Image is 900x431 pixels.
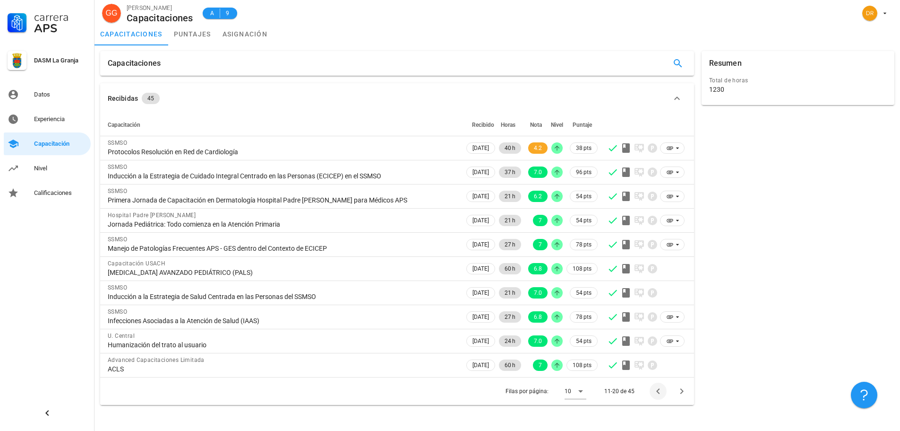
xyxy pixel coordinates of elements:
div: Filas por página: [506,378,586,405]
span: 6.8 [534,263,542,274]
div: Inducción a la Estrategia de Cuidado Integral Centrado en las Personas (ECICEP) en el SSMSO [108,172,457,180]
span: [DATE] [472,167,489,177]
span: [DATE] [472,239,489,250]
span: [DATE] [472,360,489,370]
span: 6.2 [534,191,542,202]
span: [DATE] [472,143,489,153]
span: 7 [539,239,542,250]
div: Calificaciones [34,189,87,197]
a: Datos [4,83,91,106]
span: 60 h [505,263,515,274]
span: GG [106,4,118,23]
span: [DATE] [472,312,489,322]
div: 10 [565,387,571,396]
th: Nivel [549,114,565,136]
div: Primera Jornada de Capacitación en Dermatología Hospital Padre [PERSON_NAME] para Médicos APS [108,196,457,204]
span: SSMSO [108,140,127,146]
th: Recibido [464,114,497,136]
span: 40 h [505,142,515,154]
th: Horas [497,114,523,136]
div: [MEDICAL_DATA] AVANZADO PEDIÁTRICO (PALS) [108,268,457,277]
div: Manejo de Patologías Frecuentes APS - GES dentro del Contexto de ECICEP [108,244,457,253]
span: [DATE] [472,288,489,298]
span: Capacitación USACH [108,260,165,267]
span: SSMSO [108,236,127,243]
span: 21 h [505,287,515,299]
a: asignación [217,23,274,45]
span: 21 h [505,191,515,202]
span: Nivel [551,122,563,128]
span: 78 pts [576,312,591,322]
span: [DATE] [472,264,489,274]
th: Nota [523,114,549,136]
div: Jornada Pediátrica: Todo comienza en la Atención Primaria [108,220,457,229]
span: U. Central [108,333,135,339]
div: [PERSON_NAME] [127,3,193,13]
span: 54 pts [576,216,591,225]
span: Recibido [472,122,494,128]
span: 54 pts [576,192,591,201]
span: 54 pts [576,336,591,346]
span: 27 h [505,311,515,323]
span: 7.0 [534,167,542,178]
span: 37 h [505,167,515,178]
span: Hospital Padre [PERSON_NAME] [108,212,196,219]
div: Total de horas [709,76,887,85]
div: Infecciones Asociadas a la Atención de Salud (IAAS) [108,317,457,325]
span: SSMSO [108,164,127,170]
div: ACLS [108,365,457,373]
span: [DATE] [472,191,489,202]
button: Página siguiente [673,383,690,400]
div: Datos [34,91,87,98]
a: Nivel [4,157,91,180]
span: 60 h [505,360,515,371]
span: 7.0 [534,287,542,299]
button: Página anterior [650,383,667,400]
span: 27 h [505,239,515,250]
span: Advanced Capacitaciones Limitada [108,357,205,363]
span: 38 pts [576,143,591,153]
div: Inducción a la Estrategia de Salud Centrada en las Personas del SSMSO [108,292,457,301]
span: Nota [530,122,542,128]
a: Capacitación [4,132,91,155]
span: 45 [147,93,154,104]
span: 7 [539,360,542,371]
span: Capacitación [108,122,140,128]
div: 10Filas por página: [565,384,586,399]
div: Experiencia [34,115,87,123]
span: 9 [224,9,231,18]
span: 78 pts [576,240,591,249]
span: A [208,9,216,18]
a: Calificaciones [4,182,91,204]
div: Capacitación [34,140,87,148]
div: Recibidas [108,93,138,104]
div: avatar [862,6,877,21]
div: 11-20 de 45 [604,387,634,396]
div: Humanización del trato al usuario [108,341,457,349]
div: Nivel [34,165,87,172]
span: 54 pts [576,288,591,298]
span: 7.0 [534,335,542,347]
th: Puntaje [565,114,600,136]
a: puntajes [168,23,217,45]
span: Horas [501,122,515,128]
div: Protocolos Resolución en Red de Cardiología [108,148,457,156]
div: DASM La Granja [34,57,87,64]
span: 7 [539,215,542,226]
span: 6.8 [534,311,542,323]
span: [DATE] [472,336,489,346]
span: [DATE] [472,215,489,226]
span: SSMSO [108,188,127,194]
span: 108 pts [573,361,591,370]
span: Puntaje [573,122,592,128]
a: capacitaciones [94,23,168,45]
span: SSMSO [108,284,127,291]
a: Experiencia [4,108,91,131]
div: Capacitaciones [127,13,193,23]
span: 4.2 [534,142,542,154]
div: APS [34,23,87,34]
button: Recibidas 45 [100,83,694,114]
div: Resumen [709,51,742,76]
div: avatar [102,4,121,23]
span: 21 h [505,215,515,226]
